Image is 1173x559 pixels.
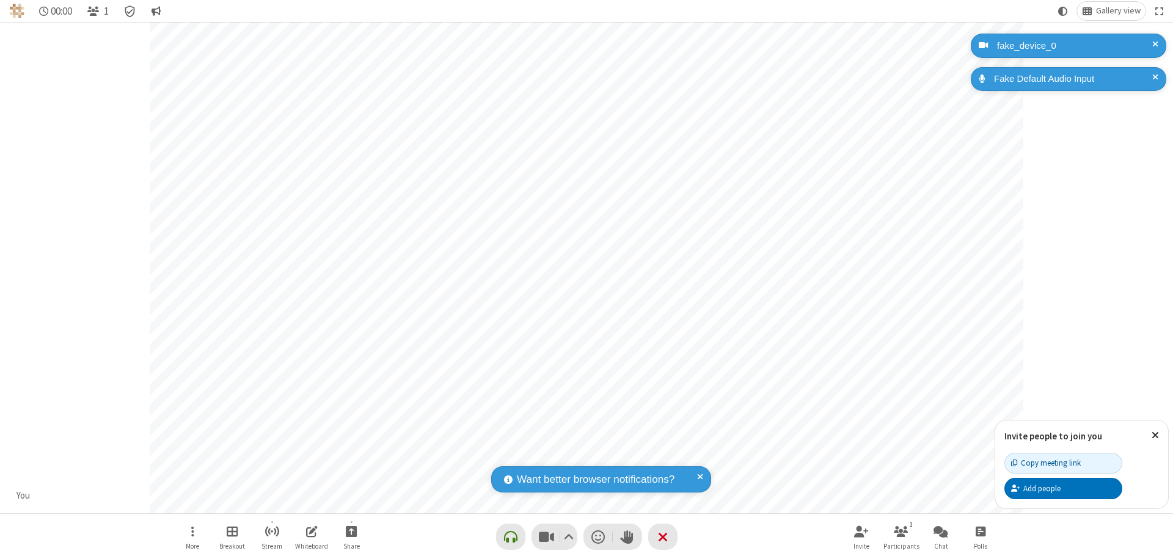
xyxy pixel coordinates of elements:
[993,39,1157,53] div: fake_device_0
[1150,2,1169,20] button: Fullscreen
[583,524,613,550] button: Send a reaction
[146,2,166,20] button: Conversation
[174,519,211,554] button: Open menu
[990,72,1157,86] div: Fake Default Audio Input
[1011,457,1081,469] div: Copy meeting link
[853,543,869,550] span: Invite
[883,519,919,554] button: Open participant list
[906,519,916,530] div: 1
[1053,2,1073,20] button: Using system theme
[613,524,642,550] button: Raise hand
[648,524,678,550] button: End or leave meeting
[261,543,282,550] span: Stream
[974,543,987,550] span: Polls
[496,524,525,550] button: Connect your audio
[343,543,360,550] span: Share
[532,524,577,550] button: Stop video (⌘+Shift+V)
[51,5,72,17] span: 00:00
[12,489,35,503] div: You
[219,543,245,550] span: Breakout
[1004,478,1122,499] button: Add people
[34,2,78,20] div: Timer
[254,519,290,554] button: Start streaming
[333,519,370,554] button: Start sharing
[843,519,880,554] button: Invite participants (⌘+Shift+I)
[214,519,250,554] button: Manage Breakout Rooms
[934,543,948,550] span: Chat
[1096,6,1141,16] span: Gallery view
[883,543,919,550] span: Participants
[517,472,674,488] span: Want better browser notifications?
[1004,430,1102,442] label: Invite people to join you
[293,519,330,554] button: Open shared whiteboard
[962,519,999,554] button: Open poll
[560,524,577,550] button: Video setting
[10,4,24,18] img: QA Selenium DO NOT DELETE OR CHANGE
[923,519,959,554] button: Open chat
[1077,2,1146,20] button: Change layout
[1142,420,1168,450] button: Close popover
[295,543,328,550] span: Whiteboard
[104,5,109,17] span: 1
[1004,453,1122,474] button: Copy meeting link
[119,2,142,20] div: Meeting details Encryption enabled
[186,543,199,550] span: More
[82,2,114,20] button: Open participant list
